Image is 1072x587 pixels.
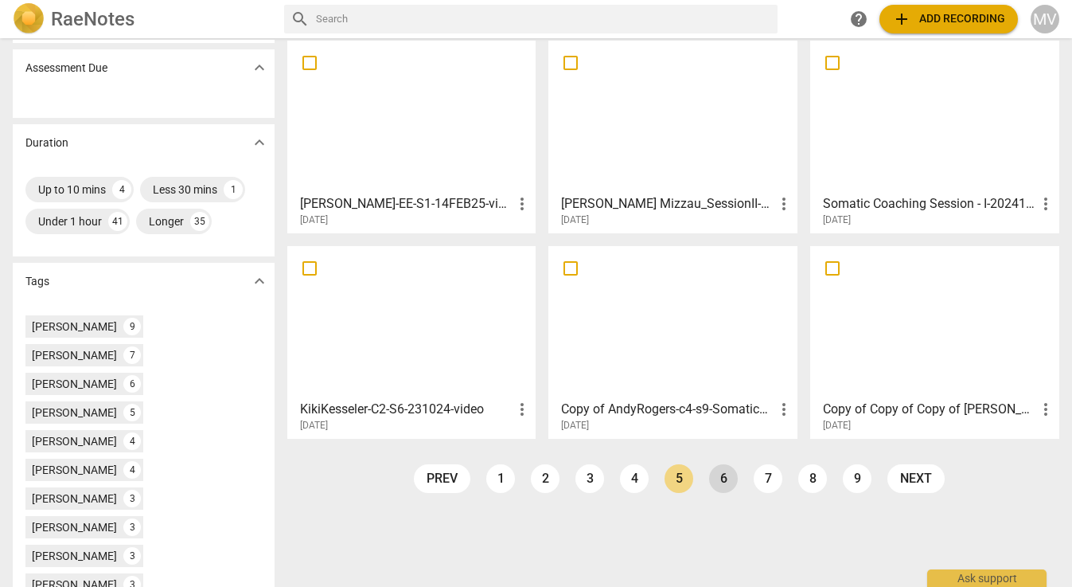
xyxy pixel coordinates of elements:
a: LogoRaeNotes [13,3,271,35]
span: more_vert [774,400,793,419]
span: expand_more [250,133,269,152]
div: 7 [123,346,141,364]
div: 4 [112,180,131,199]
div: 5 [123,404,141,421]
button: MV [1031,5,1059,33]
a: Page 5 is your current page [665,464,693,493]
span: expand_more [250,272,269,291]
span: [DATE] [823,213,851,227]
span: add [892,10,911,29]
span: more_vert [513,194,532,213]
div: 3 [123,547,141,565]
div: Longer [149,213,184,229]
a: Copy of AndyRogers-c4-s9-SomaticsFinal[DATE] [554,252,792,432]
div: 3 [123,519,141,536]
a: next [887,464,945,493]
div: [PERSON_NAME] [32,376,117,392]
h3: Copy of Copy of Copy of lisa 17th october [823,400,1036,419]
span: [DATE] [300,419,328,432]
div: 1 [224,180,243,199]
span: more_vert [513,400,532,419]
img: Logo [13,3,45,35]
div: [PERSON_NAME] [32,405,117,421]
div: Up to 10 mins [38,182,106,198]
span: [DATE] [561,419,589,432]
a: Help [844,5,873,33]
button: Show more [248,131,271,155]
span: more_vert [1036,194,1055,213]
span: search [290,10,310,29]
a: [PERSON_NAME] Mizzau_SessionII-20241128[DATE] [554,46,792,226]
h3: Federica Setti_Caterina Mizzau_SessionII-20241128 [561,194,774,213]
a: Page 8 [798,464,827,493]
div: 6 [123,375,141,393]
a: Page 7 [754,464,782,493]
div: Less 30 mins [153,182,217,198]
div: [PERSON_NAME] [32,347,117,363]
a: KikiKesseler-C2-S6-231024-video[DATE] [293,252,531,432]
div: [PERSON_NAME] [32,433,117,449]
span: help [849,10,868,29]
span: expand_more [250,58,269,77]
span: [DATE] [300,213,328,227]
h3: KikiKesseler-C2-S6-231024-video [300,400,513,419]
p: Duration [25,135,68,151]
a: Copy of Copy of Copy of [PERSON_NAME] [DATE][DATE] [816,252,1054,432]
button: Upload [879,5,1018,33]
div: [PERSON_NAME] [32,491,117,507]
a: Page 6 [709,464,738,493]
div: [PERSON_NAME] [32,319,117,335]
a: prev [414,464,470,493]
button: Show more [248,269,271,293]
div: Ask support [927,569,1047,587]
div: 9 [123,318,141,335]
a: Page 9 [843,464,871,493]
span: [DATE] [561,213,589,227]
div: 35 [190,212,209,231]
a: [PERSON_NAME]-EE-S1-14FEB25-video[DATE] [293,46,531,226]
p: Assessment Due [25,60,107,76]
h3: Marie Baudron-EE-S1-14FEB25-video [300,194,513,213]
a: Page 2 [531,464,559,493]
div: 3 [123,490,141,507]
span: more_vert [774,194,793,213]
span: [DATE] [823,419,851,432]
div: 4 [123,461,141,479]
button: Show more [248,56,271,80]
a: Page 3 [575,464,604,493]
a: Page 4 [620,464,649,493]
div: 4 [123,432,141,450]
div: [PERSON_NAME] [32,462,117,478]
input: Search [316,6,771,32]
div: [PERSON_NAME] [32,519,117,535]
p: Tags [25,273,49,290]
div: Under 1 hour [38,213,102,229]
h3: Copy of AndyRogers-c4-s9-SomaticsFinal [561,400,774,419]
span: Add recording [892,10,1005,29]
h3: Somatic Coaching Session - I-20241107_Caterina [823,194,1036,213]
div: 41 [108,212,127,231]
span: more_vert [1036,400,1055,419]
div: [PERSON_NAME] [32,548,117,564]
a: Somatic Coaching Session - I-20241107_Caterina[DATE] [816,46,1054,226]
a: Page 1 [486,464,515,493]
h2: RaeNotes [51,8,134,30]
